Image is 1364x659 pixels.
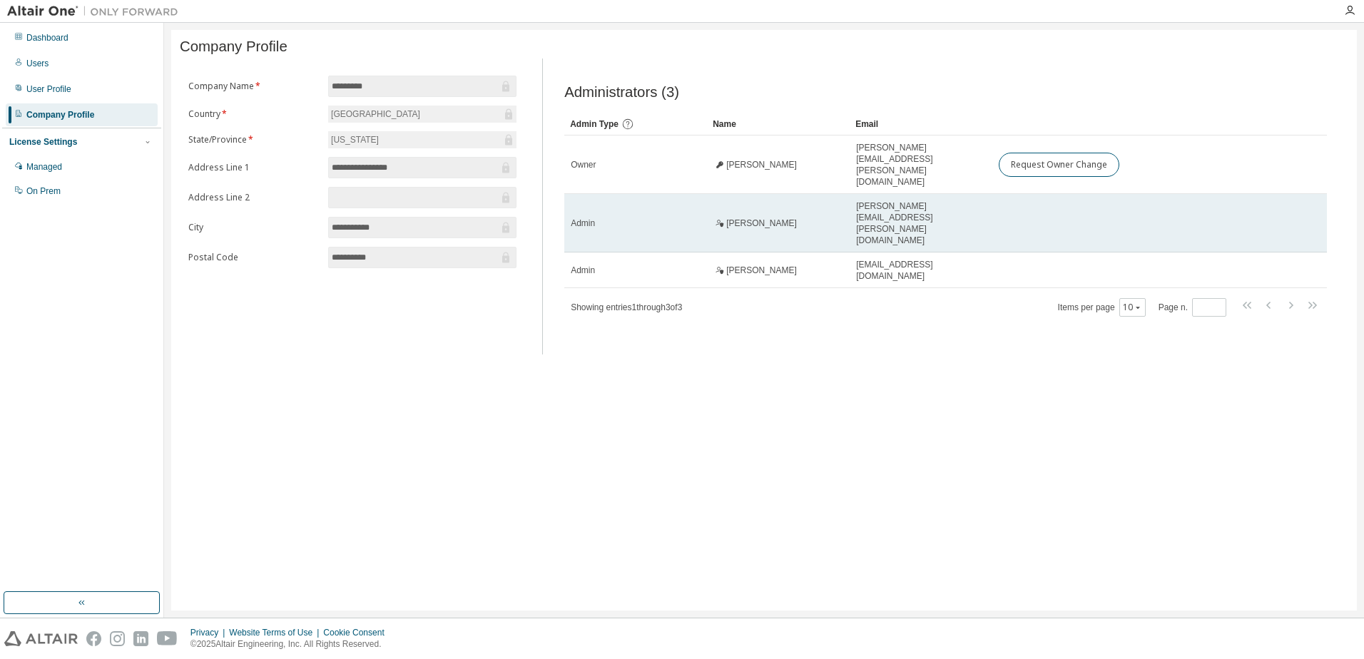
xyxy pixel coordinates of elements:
div: Users [26,58,49,69]
span: Showing entries 1 through 3 of 3 [571,302,682,312]
label: Postal Code [188,252,320,263]
div: Name [713,113,844,136]
span: Administrators (3) [564,84,679,101]
span: [PERSON_NAME] [726,265,797,276]
label: City [188,222,320,233]
img: instagram.svg [110,631,125,646]
div: Managed [26,161,62,173]
div: Cookie Consent [323,627,392,638]
p: © 2025 Altair Engineering, Inc. All Rights Reserved. [190,638,393,650]
label: Address Line 1 [188,162,320,173]
div: Website Terms of Use [229,627,323,638]
div: Dashboard [26,32,68,44]
div: [GEOGRAPHIC_DATA] [328,106,516,123]
div: [US_STATE] [329,132,381,148]
div: On Prem [26,185,61,197]
img: altair_logo.svg [4,631,78,646]
span: Admin Type [570,119,619,129]
div: Privacy [190,627,229,638]
span: Owner [571,159,596,170]
span: [PERSON_NAME] [726,159,797,170]
label: Country [188,108,320,120]
label: Company Name [188,81,320,92]
span: Admin [571,265,595,276]
img: youtube.svg [157,631,178,646]
span: [PERSON_NAME][EMAIL_ADDRESS][PERSON_NAME][DOMAIN_NAME] [856,200,986,246]
label: State/Province [188,134,320,145]
div: [GEOGRAPHIC_DATA] [329,106,422,122]
button: 10 [1123,302,1142,313]
div: Company Profile [26,109,94,121]
span: Items per page [1058,298,1146,317]
span: Page n. [1159,298,1226,317]
img: Altair One [7,4,185,19]
div: [US_STATE] [328,131,516,148]
div: License Settings [9,136,77,148]
div: Email [855,113,987,136]
label: Address Line 2 [188,192,320,203]
button: Request Owner Change [999,153,1119,177]
span: [PERSON_NAME][EMAIL_ADDRESS][PERSON_NAME][DOMAIN_NAME] [856,142,986,188]
span: Company Profile [180,39,287,55]
div: User Profile [26,83,71,95]
span: [PERSON_NAME] [726,218,797,229]
img: facebook.svg [86,631,101,646]
img: linkedin.svg [133,631,148,646]
span: [EMAIL_ADDRESS][DOMAIN_NAME] [856,259,986,282]
span: Admin [571,218,595,229]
